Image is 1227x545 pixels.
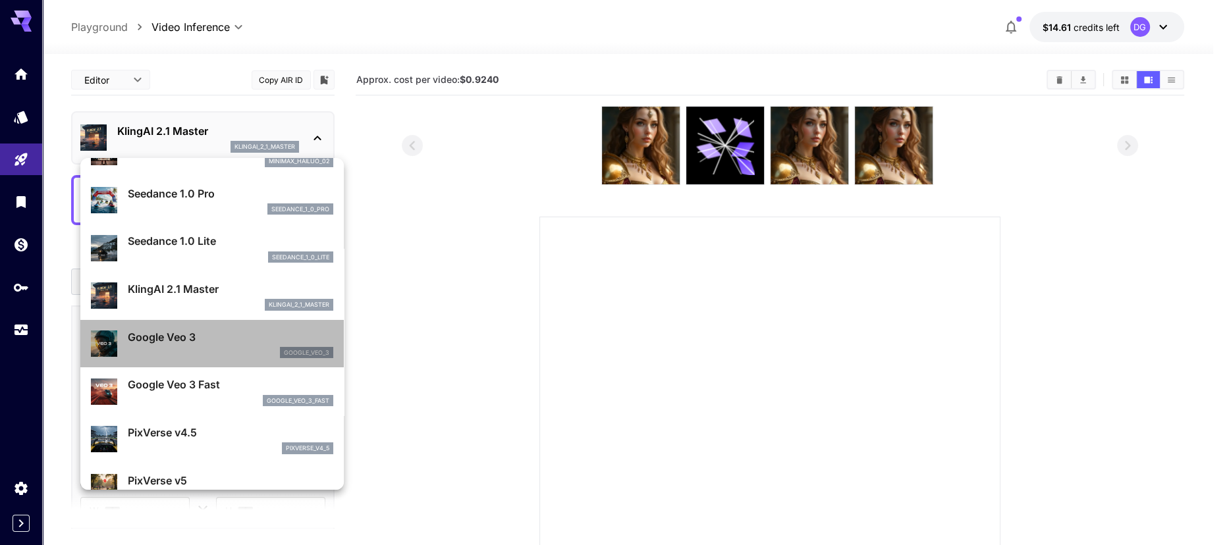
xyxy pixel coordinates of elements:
div: KlingAI 2.1 Masterklingai_2_1_master [91,276,333,316]
p: KlingAI 2.1 Master [128,281,333,297]
p: PixVerse v5 [128,473,333,488]
div: PixVerse v4.5pixverse_v4_5 [91,419,333,459]
p: pixverse_v4_5 [286,444,329,453]
p: seedance_1_0_pro [271,205,329,214]
p: google_veo_3 [284,348,329,357]
p: Google Veo 3 [128,329,333,345]
p: Seedance 1.0 Lite [128,233,333,249]
div: PixVerse v5 [91,467,333,507]
p: Google Veo 3 Fast [128,376,333,392]
p: minimax_hailuo_02 [269,157,329,166]
div: Seedance 1.0 Proseedance_1_0_pro [91,180,333,221]
div: Google Veo 3google_veo_3 [91,324,333,364]
div: Google Veo 3 Fastgoogle_veo_3_fast [91,371,333,411]
div: Seedance 1.0 Liteseedance_1_0_lite [91,228,333,268]
p: klingai_2_1_master [269,300,329,309]
p: Seedance 1.0 Pro [128,186,333,201]
p: seedance_1_0_lite [272,253,329,262]
p: PixVerse v4.5 [128,425,333,440]
p: google_veo_3_fast [267,396,329,405]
